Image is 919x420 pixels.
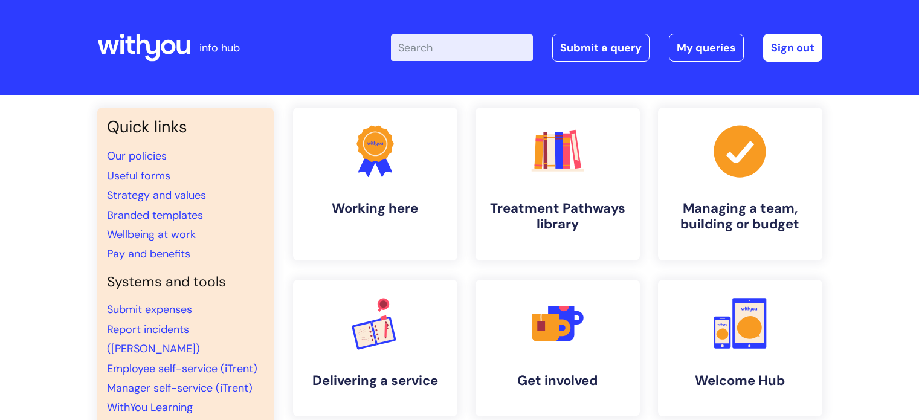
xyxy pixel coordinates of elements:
a: Working here [293,108,457,260]
h4: Managing a team, building or budget [668,201,813,233]
a: Wellbeing at work [107,227,196,242]
a: Pay and benefits [107,247,190,261]
a: Employee self-service (iTrent) [107,361,257,376]
a: Report incidents ([PERSON_NAME]) [107,322,200,356]
a: Sign out [763,34,822,62]
a: Delivering a service [293,280,457,416]
h4: Treatment Pathways library [485,201,630,233]
h4: Working here [303,201,448,216]
h4: Get involved [485,373,630,389]
a: Get involved [476,280,640,416]
a: Strategy and values [107,188,206,202]
a: Submit a query [552,34,650,62]
h4: Delivering a service [303,373,448,389]
a: Manager self-service (iTrent) [107,381,253,395]
div: | - [391,34,822,62]
a: My queries [669,34,744,62]
a: Treatment Pathways library [476,108,640,260]
h4: Welcome Hub [668,373,813,389]
h4: Systems and tools [107,274,264,291]
input: Search [391,34,533,61]
h3: Quick links [107,117,264,137]
a: WithYou Learning [107,400,193,415]
a: Managing a team, building or budget [658,108,822,260]
a: Our policies [107,149,167,163]
a: Welcome Hub [658,280,822,416]
p: info hub [199,38,240,57]
a: Branded templates [107,208,203,222]
a: Useful forms [107,169,170,183]
a: Submit expenses [107,302,192,317]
